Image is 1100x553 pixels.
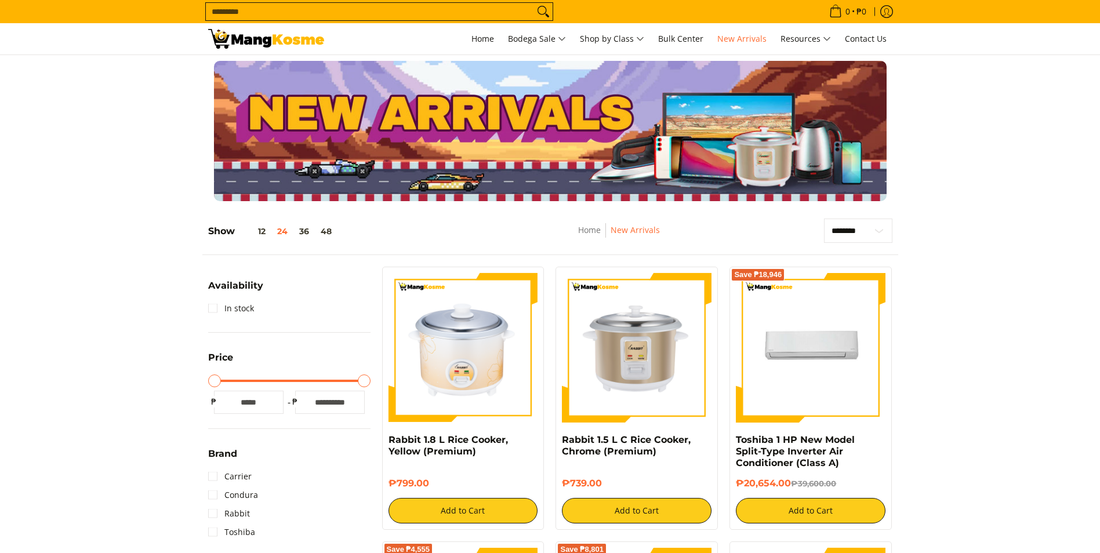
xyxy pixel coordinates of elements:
span: Brand [208,449,237,459]
span: ₱0 [855,8,868,16]
a: Toshiba [208,523,255,541]
h6: ₱739.00 [562,478,711,489]
span: Shop by Class [580,32,644,46]
span: New Arrivals [717,33,767,44]
span: Contact Us [845,33,887,44]
summary: Open [208,281,263,299]
span: Save ₱8,801 [560,546,604,553]
a: In stock [208,299,254,318]
button: Add to Cart [736,498,885,523]
button: 24 [271,227,293,236]
h5: Show [208,225,337,237]
span: ₱ [208,396,220,408]
a: Rabbit 1.5 L C Rice Cooker, Chrome (Premium) [562,434,691,457]
a: Condura [208,486,258,504]
img: Toshiba 1 HP New Model Split-Type Inverter Air Conditioner (Class A) [736,273,885,423]
button: Add to Cart [562,498,711,523]
span: Home [471,33,494,44]
del: ₱39,600.00 [791,479,836,488]
a: Contact Us [839,23,892,54]
a: Shop by Class [574,23,650,54]
a: Rabbit 1.8 L Rice Cooker, Yellow (Premium) [389,434,508,457]
img: https://mangkosme.com/products/rabbit-1-5-l-c-rice-cooker-chrome-class-a [562,273,711,423]
a: Home [578,224,601,235]
span: Availability [208,281,263,290]
a: Carrier [208,467,252,486]
a: Resources [775,23,837,54]
button: 36 [293,227,315,236]
img: New Arrivals: Fresh Release from The Premium Brands l Mang Kosme [208,29,324,49]
summary: Open [208,353,233,371]
a: Bodega Sale [502,23,572,54]
span: Save ₱18,946 [734,271,782,278]
span: Save ₱4,555 [387,546,430,553]
span: Price [208,353,233,362]
a: Bulk Center [652,23,709,54]
button: Add to Cart [389,498,538,523]
span: Bulk Center [658,33,703,44]
a: Rabbit [208,504,250,523]
span: 0 [844,8,852,16]
nav: Breadcrumbs [500,223,738,249]
button: Search [534,3,553,20]
a: New Arrivals [611,224,660,235]
button: 48 [315,227,337,236]
a: New Arrivals [711,23,772,54]
span: • [826,5,870,18]
span: ₱ [289,396,301,408]
a: Home [466,23,500,54]
summary: Open [208,449,237,467]
button: 12 [235,227,271,236]
h6: ₱799.00 [389,478,538,489]
h6: ₱20,654.00 [736,478,885,489]
a: Toshiba 1 HP New Model Split-Type Inverter Air Conditioner (Class A) [736,434,855,468]
img: https://mangkosme.com/products/rabbit-1-8-l-rice-cooker-yellow-class-a [389,273,538,423]
span: Bodega Sale [508,32,566,46]
nav: Main Menu [336,23,892,54]
span: Resources [780,32,831,46]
